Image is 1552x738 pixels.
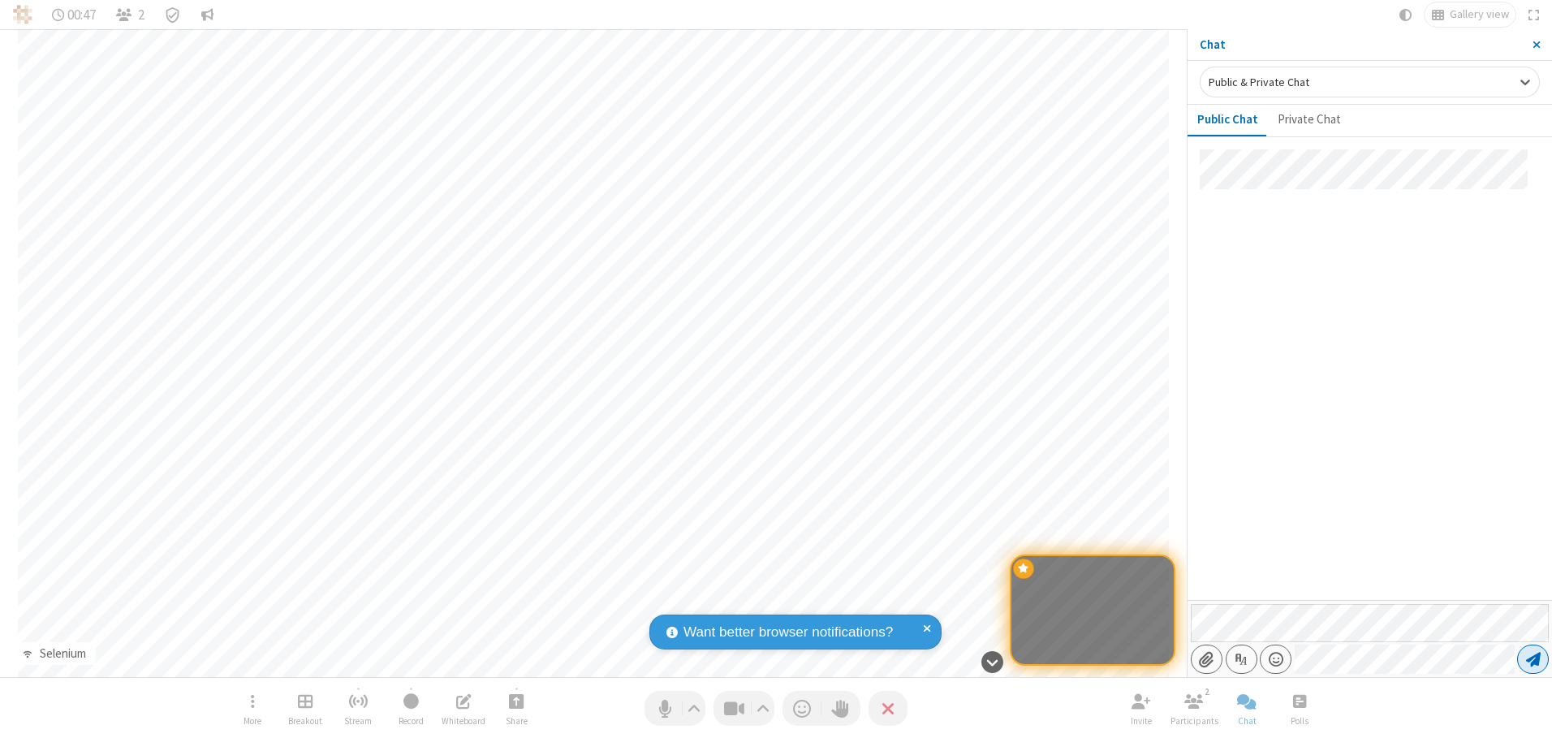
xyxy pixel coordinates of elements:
button: Conversation [194,2,220,27]
button: Stop video (Alt+V) [713,691,774,726]
button: Open menu [228,685,277,732]
span: More [244,716,261,726]
div: Meeting details Encryption enabled [157,2,188,27]
button: Raise hand [821,691,860,726]
span: Participants [1170,716,1218,726]
span: Want better browser notifications? [683,622,893,643]
span: Gallery view [1450,8,1509,21]
button: End or leave meeting [869,691,907,726]
button: Send message [1517,645,1549,674]
p: Chat [1200,36,1520,54]
span: Public & Private Chat [1209,75,1309,89]
button: Start recording [386,685,435,732]
button: Invite participants (Alt+I) [1117,685,1166,732]
div: Selenium [33,645,92,663]
span: Invite [1131,716,1152,726]
span: Whiteboard [442,716,485,726]
button: Open participant list [1170,685,1218,732]
span: Breakout [288,716,322,726]
div: 2 [1201,684,1214,699]
button: Close sidebar [1520,29,1552,60]
div: Timer [45,2,103,27]
span: Polls [1291,716,1308,726]
span: 2 [138,7,144,23]
button: Send a reaction [782,691,821,726]
button: Open poll [1275,685,1324,732]
button: Manage Breakout Rooms [281,685,330,732]
button: Open menu [1260,645,1291,674]
span: Record [399,716,424,726]
button: Start streaming [334,685,382,732]
button: Public Chat [1188,105,1268,136]
span: Chat [1238,716,1257,726]
button: Hide [975,642,1009,681]
span: Share [506,716,528,726]
span: Stream [344,716,372,726]
button: Fullscreen [1522,2,1546,27]
button: Using system theme [1393,2,1419,27]
img: QA Selenium DO NOT DELETE OR CHANGE [13,5,32,24]
button: Show formatting [1226,645,1257,674]
button: Video setting [752,691,774,726]
button: Audio settings [683,691,705,726]
button: Mute (Alt+A) [645,691,705,726]
button: Open participant list [109,2,151,27]
button: Start sharing [492,685,541,732]
button: Change layout [1425,2,1515,27]
button: Private Chat [1268,105,1351,136]
button: Close chat [1222,685,1271,732]
span: 00:47 [67,7,96,23]
button: Open shared whiteboard [439,685,488,732]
